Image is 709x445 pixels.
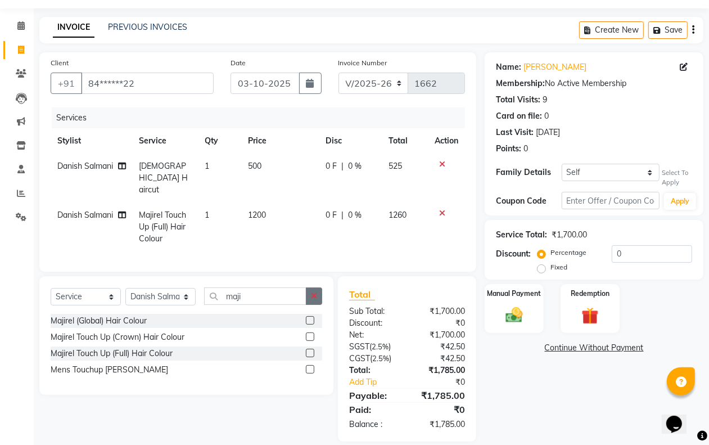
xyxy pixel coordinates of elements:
div: ₹1,700.00 [407,329,473,341]
th: Action [428,128,465,154]
a: [PERSON_NAME] [523,61,586,73]
button: Apply [664,193,696,210]
img: _gift.svg [576,305,603,326]
div: ₹0 [407,403,473,416]
span: 525 [389,161,403,171]
div: Discount: [341,317,407,329]
span: 0 F [326,160,337,172]
a: Continue Without Payment [487,342,701,354]
span: 1 [205,161,209,171]
span: Danish Salmani [57,210,113,220]
input: Search by Name/Mobile/Email/Code [81,73,214,94]
div: ₹1,785.00 [407,365,473,376]
div: Name: [496,61,521,73]
span: 500 [248,161,261,171]
a: INVOICE [53,17,94,38]
div: ₹0 [407,317,473,329]
div: Total Visits: [496,94,540,106]
label: Date [231,58,246,68]
label: Percentage [550,248,586,258]
div: Service Total: [496,229,547,241]
button: Save [648,21,688,39]
span: 2.5% [372,354,389,363]
div: Paid: [341,403,407,416]
div: ₹42.50 [407,341,473,353]
img: _cash.svg [500,305,527,325]
button: +91 [51,73,82,94]
a: PREVIOUS INVOICES [108,22,187,32]
div: Total: [341,365,407,376]
div: 0 [523,143,528,155]
span: | [341,209,344,221]
span: Total [349,289,375,300]
th: Total [382,128,428,154]
div: ₹1,700.00 [407,305,473,317]
div: ₹1,785.00 [407,419,473,430]
iframe: chat widget [662,400,698,434]
div: Payable: [341,389,407,402]
div: ₹42.50 [407,353,473,365]
div: Majirel Touch Up (Full) Hair Colour [51,348,173,359]
div: Sub Total: [341,305,407,317]
div: Card on file: [496,110,542,122]
div: Majirel Touch Up (Crown) Hair Colour [51,331,184,343]
div: Membership: [496,78,545,89]
th: Qty [198,128,241,154]
div: Last Visit: [496,127,534,138]
label: Client [51,58,69,68]
div: Coupon Code [496,195,561,207]
span: Danish Salmani [57,161,113,171]
div: Majirel (Global) Hair Colour [51,315,147,327]
div: Discount: [496,248,531,260]
span: SGST [349,341,369,352]
a: Add Tip [341,376,418,388]
span: 0 % [348,160,362,172]
label: Redemption [571,289,609,299]
button: Create New [579,21,644,39]
span: 0 % [348,209,362,221]
div: ₹0 [418,376,473,388]
div: Net: [341,329,407,341]
div: 9 [543,94,547,106]
th: Disc [319,128,382,154]
span: 1200 [248,210,266,220]
label: Manual Payment [487,289,541,299]
th: Service [133,128,198,154]
div: ( ) [341,341,407,353]
span: [DEMOGRAPHIC_DATA] Haircut [139,161,188,195]
span: CGST [349,353,370,363]
label: Fixed [550,262,567,272]
span: 1260 [389,210,407,220]
input: Enter Offer / Coupon Code [562,192,660,209]
div: No Active Membership [496,78,692,89]
div: Select To Apply [662,168,692,187]
span: Majirel Touch Up (Full) Hair Colour [139,210,187,244]
div: ( ) [341,353,407,365]
div: Family Details [496,167,561,178]
span: 0 F [326,209,337,221]
span: 2.5% [372,342,389,351]
div: Points: [496,143,521,155]
input: Search or Scan [204,287,306,305]
th: Price [241,128,319,154]
span: 1 [205,210,209,220]
span: | [341,160,344,172]
div: ₹1,700.00 [552,229,587,241]
th: Stylist [51,128,133,154]
div: Balance : [341,419,407,430]
div: [DATE] [536,127,560,138]
div: 0 [544,110,549,122]
div: ₹1,785.00 [407,389,473,402]
div: Services [52,107,473,128]
div: Mens Touchup [PERSON_NAME] [51,364,168,376]
label: Invoice Number [338,58,387,68]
